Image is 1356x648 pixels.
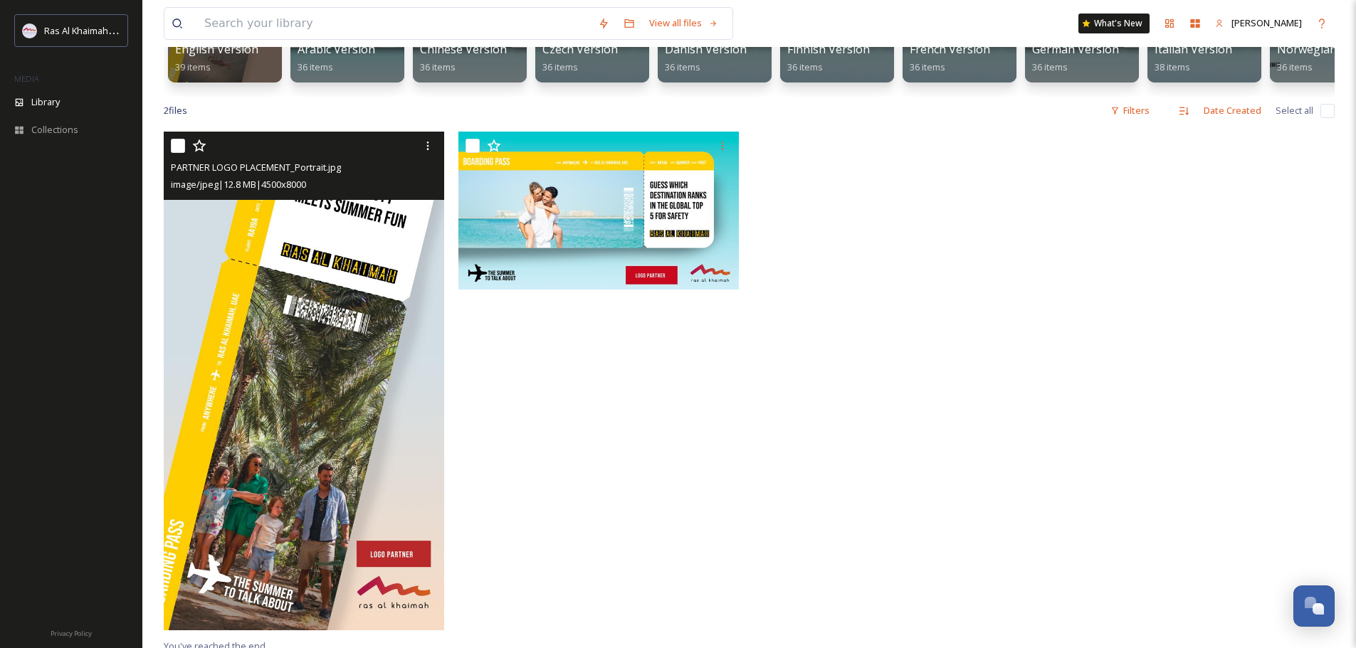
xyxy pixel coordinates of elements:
span: Czech Version [542,41,618,57]
a: [PERSON_NAME] [1208,9,1309,37]
span: 36 items [665,60,700,73]
span: Library [31,95,60,109]
span: image/jpeg | 12.8 MB | 4500 x 8000 [171,178,306,191]
img: PARTNER LOGO PLACEMENT_Landscape.jpg [458,132,739,290]
div: Date Created [1197,97,1268,124]
span: 36 items [298,60,333,73]
button: Open Chat [1293,585,1335,627]
span: English Version [175,41,258,57]
span: Ras Al Khaimah Tourism Development Authority [44,23,246,37]
img: Logo_RAKTDA_RGB-01.png [23,23,37,38]
span: Finnish Version [787,41,870,57]
span: 36 items [1032,60,1068,73]
span: German Version [1032,41,1119,57]
div: Filters [1103,97,1157,124]
a: What's New [1078,14,1150,33]
span: 36 items [542,60,578,73]
span: PARTNER LOGO PLACEMENT_Portrait.jpg [171,161,341,174]
span: 36 items [1277,60,1313,73]
span: Danish Version [665,41,747,57]
span: MEDIA [14,73,39,84]
span: Arabic Version [298,41,375,57]
span: 36 items [787,60,823,73]
img: PARTNER LOGO PLACEMENT_Portrait.jpg [164,132,444,630]
span: Italian Version [1155,41,1232,57]
span: 38 items [1155,60,1190,73]
input: Search your library [197,8,591,39]
span: 36 items [910,60,945,73]
span: 36 items [420,60,456,73]
span: Collections [31,123,78,137]
a: View all files [642,9,725,37]
span: 2 file s [164,104,187,117]
span: Chinese Version [420,41,507,57]
span: Select all [1276,104,1313,117]
span: French Version [910,41,990,57]
span: 39 items [175,60,211,73]
a: Privacy Policy [51,624,92,641]
span: [PERSON_NAME] [1231,16,1302,29]
span: Privacy Policy [51,629,92,638]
